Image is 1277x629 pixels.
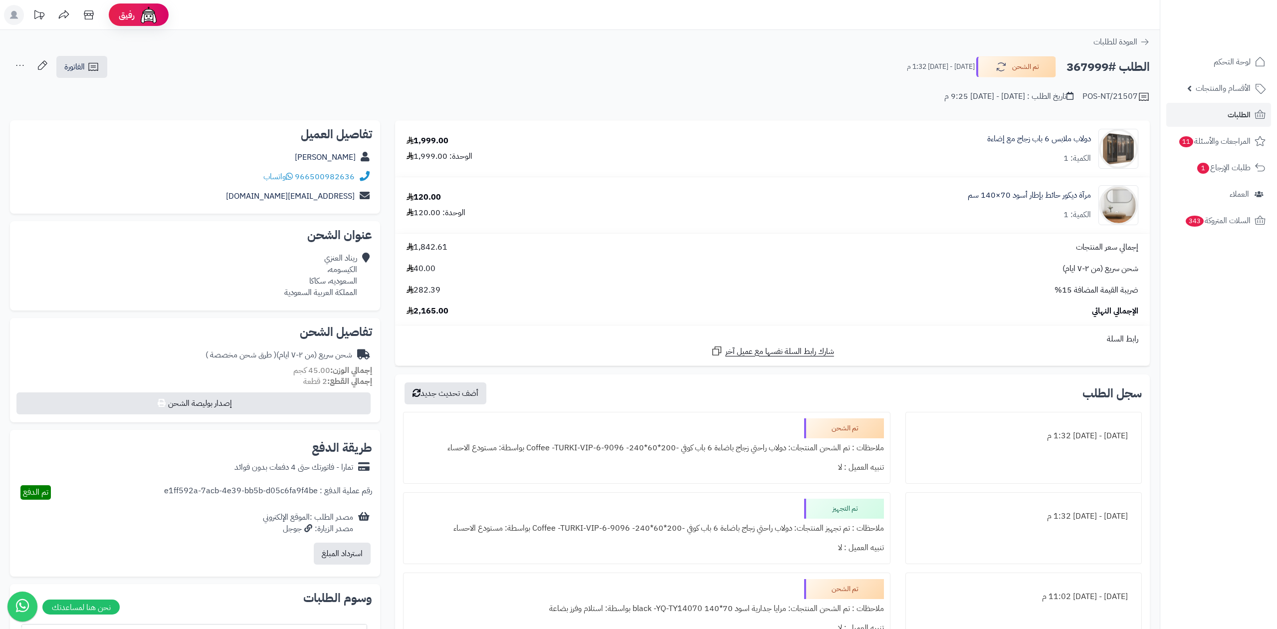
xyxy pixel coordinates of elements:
span: 282.39 [407,285,440,296]
span: 1,842.61 [407,242,447,253]
div: تم التجهيز [804,499,884,519]
div: الوحدة: 120.00 [407,207,465,219]
div: رقم عملية الدفع : e1ff592a-7acb-4e39-bb5b-d05c6fa9f4be [164,485,372,500]
a: العملاء [1166,182,1271,206]
a: [PERSON_NAME] [295,151,356,163]
h2: تفاصيل الشحن [18,326,372,338]
span: 11 [1179,136,1193,147]
strong: إجمالي القطع: [327,375,372,387]
button: تم الشحن [976,56,1056,77]
span: طلبات الإرجاع [1196,161,1251,175]
a: الطلبات [1166,103,1271,127]
a: العودة للطلبات [1093,36,1150,48]
span: الأقسام والمنتجات [1196,81,1251,95]
div: تمارا - فاتورتك حتى 4 دفعات بدون فوائد [234,462,353,473]
strong: إجمالي الوزن: [330,364,372,376]
div: ملاحظات : تم الشحن المنتجات: دولاب راحتي زجاج باضاءة 6 باب كوفي -200*60*240- Coffee -TURKI-VIP-6-... [410,438,884,458]
h2: عنوان الشحن [18,229,372,241]
div: الوحدة: 1,999.00 [407,151,472,162]
span: الطلبات [1228,108,1251,122]
span: شارك رابط السلة نفسها مع عميل آخر [725,346,834,357]
span: ( طرق شحن مخصصة ) [206,349,276,361]
img: 1753786237-1-90x90.jpg [1099,185,1138,225]
a: مرآة ديكور حائط بإطار أسود 70×140 سم [968,190,1091,201]
h2: وسوم الطلبات [18,592,372,604]
span: لوحة التحكم [1214,55,1251,69]
span: الفاتورة [64,61,85,73]
div: تاريخ الطلب : [DATE] - [DATE] 9:25 م [944,91,1073,102]
a: 966500982636 [295,171,355,183]
a: طلبات الإرجاع1 [1166,156,1271,180]
span: 2,165.00 [407,306,448,317]
small: 2 قطعة [303,375,372,387]
span: السلات المتروكة [1185,214,1251,228]
div: 120.00 [407,192,441,203]
span: رفيق [119,9,135,21]
div: مصدر الزيارة: جوجل [263,523,353,535]
img: 1742132665-110103010023.1-90x90.jpg [1099,129,1138,169]
a: [EMAIL_ADDRESS][DOMAIN_NAME] [226,190,355,202]
span: المراجعات والأسئلة [1178,134,1251,148]
div: [DATE] - [DATE] 11:02 م [912,587,1135,607]
div: الكمية: 1 [1064,209,1091,221]
div: مصدر الطلب :الموقع الإلكتروني [263,512,353,535]
span: 40.00 [407,263,435,275]
div: 1,999.00 [407,135,448,147]
small: [DATE] - [DATE] 1:32 م [907,62,975,72]
h2: الطلب #367999 [1066,57,1150,77]
span: 343 [1186,216,1204,227]
div: ملاحظات : تم الشحن المنتجات: مرايا جدارية اسود 70*140 black -YQ-TY14070 بواسطة: استلام وفرز بضاعة [410,599,884,619]
h2: طريقة الدفع [312,442,372,454]
a: دولاب ملابس 6 باب زجاج مع إضاءة [987,133,1091,145]
div: تم الشحن [804,418,884,438]
a: لوحة التحكم [1166,50,1271,74]
a: واتساب [263,171,293,183]
span: العملاء [1230,187,1249,201]
div: ريناد العنزي الكيسومه، السعوديه، سكاكا المملكة العربية السعودية [284,253,357,298]
span: إجمالي سعر المنتجات [1076,242,1138,253]
div: تنبيه العميل : لا [410,458,884,477]
div: رابط السلة [399,333,1146,345]
div: [DATE] - [DATE] 1:32 م [912,426,1135,446]
img: ai-face.png [139,5,159,25]
span: العودة للطلبات [1093,36,1137,48]
span: شحن سريع (من ٢-٧ ايام) [1063,263,1138,275]
a: شارك رابط السلة نفسها مع عميل آخر [711,345,834,357]
a: السلات المتروكة343 [1166,209,1271,233]
div: شحن سريع (من ٢-٧ ايام) [206,349,352,361]
small: 45.00 كجم [293,364,372,376]
button: أضف تحديث جديد [405,382,486,404]
span: ضريبة القيمة المضافة 15% [1055,285,1138,296]
a: المراجعات والأسئلة11 [1166,129,1271,153]
span: 1 [1197,163,1209,174]
img: logo-2.png [1209,28,1268,49]
div: ملاحظات : تم تجهيز المنتجات: دولاب راحتي زجاج باضاءة 6 باب كوفي -200*60*240- Coffee -TURKI-VIP-6-... [410,519,884,538]
div: POS-NT/21507 [1082,91,1150,103]
a: تحديثات المنصة [26,5,51,27]
div: تم الشحن [804,579,884,599]
h2: تفاصيل العميل [18,128,372,140]
button: استرداد المبلغ [314,543,371,565]
div: [DATE] - [DATE] 1:32 م [912,507,1135,526]
button: إصدار بوليصة الشحن [16,392,371,414]
span: الإجمالي النهائي [1092,306,1138,317]
div: تنبيه العميل : لا [410,538,884,558]
a: الفاتورة [56,56,107,78]
div: الكمية: 1 [1064,153,1091,164]
h3: سجل الطلب [1082,387,1142,399]
span: تم الدفع [23,486,48,498]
